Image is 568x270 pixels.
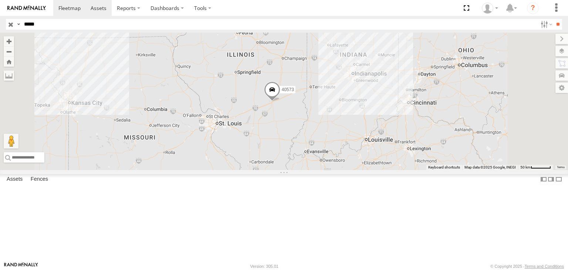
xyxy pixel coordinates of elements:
div: Alfonso Garay [479,3,501,14]
div: Version: 305.01 [250,264,278,269]
button: Keyboard shortcuts [428,165,460,170]
label: Dock Summary Table to the Right [547,174,555,185]
label: Search Filter Options [538,19,554,30]
span: 40573 [282,87,294,92]
button: Drag Pegman onto the map to open Street View [4,134,18,149]
div: © Copyright 2025 - [490,264,564,269]
label: Dock Summary Table to the Left [540,174,547,185]
button: Map Scale: 50 km per 51 pixels [518,165,553,170]
label: Fences [27,174,52,184]
span: 50 km [520,165,531,169]
button: Zoom out [4,46,14,57]
label: Assets [3,174,26,184]
label: Map Settings [555,83,568,93]
img: rand-logo.svg [7,6,46,11]
i: ? [527,2,539,14]
button: Zoom Home [4,57,14,67]
a: Terms and Conditions [525,264,564,269]
a: Visit our Website [4,263,38,270]
label: Measure [4,70,14,81]
button: Zoom in [4,36,14,46]
label: Hide Summary Table [555,174,562,185]
label: Search Query [16,19,21,30]
span: Map data ©2025 Google, INEGI [464,165,516,169]
a: Terms [557,166,565,169]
